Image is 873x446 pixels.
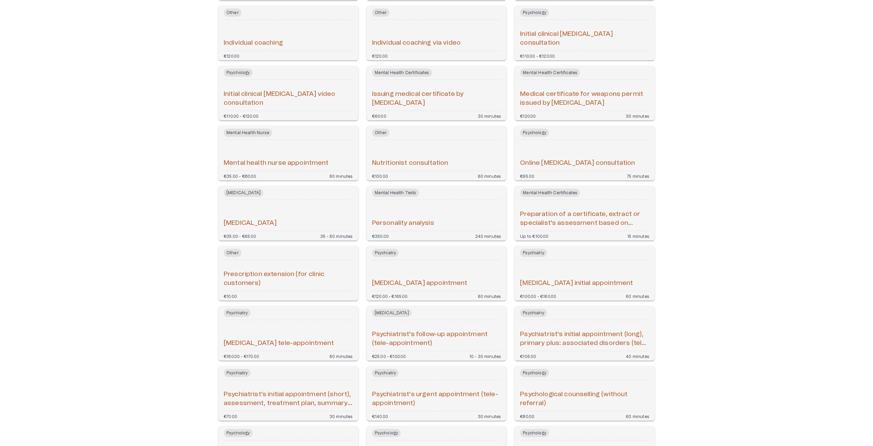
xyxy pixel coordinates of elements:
[367,126,507,181] a: Open service booking details
[218,126,358,181] a: Open service booking details
[520,330,649,348] h6: Psychiatrist's initial appointment (long), primary plus: associated disorders (tele-appointment)
[224,114,258,118] p: €110.00 - €120.00
[515,6,655,60] a: Open service booking details
[372,219,434,228] h6: Personality analysis
[329,174,353,178] p: 60 minutes
[520,54,555,58] p: €110.00 - €120.00
[515,366,655,421] a: Open service booking details
[372,429,401,437] span: Psychology
[372,9,390,17] span: Other
[372,114,386,118] p: €60.00
[218,306,358,361] a: Open service booking details
[224,54,239,58] p: €120.00
[478,114,501,118] p: 30 minutes
[520,30,649,48] h6: Initial clinical [MEDICAL_DATA] consultation
[224,249,241,257] span: Other
[224,234,256,238] p: €35.00 - €65.00
[520,210,649,228] h6: Preparation of a certificate, extract or specialist's assessment based on treatment documentation...
[627,234,649,238] p: 15 minutes
[520,90,649,108] h6: Medical certificate for weapons permit issued by [MEDICAL_DATA]
[224,414,237,418] p: €70.00
[520,309,547,317] span: Psychiatry
[520,369,549,377] span: Psychology
[224,69,253,77] span: Psychology
[372,354,406,358] p: €25.00 - €100.00
[372,249,399,257] span: Psychiatry
[372,129,390,137] span: Other
[224,174,256,178] p: €35.00 - €80.00
[329,414,353,418] p: 30 minutes
[372,294,408,298] p: €120.00 - €165.00
[372,159,448,168] h6: Nutritionist consultation
[627,174,649,178] p: 75 minutes
[367,66,507,120] a: Open service booking details
[515,126,655,181] a: Open service booking details
[372,390,501,408] h6: Psychiatrist's urgent appointment (tele-appointment)
[520,249,547,257] span: Psychiatry
[520,429,549,437] span: Psychology
[520,414,534,418] p: €80.00
[372,174,388,178] p: €100.00
[520,114,536,118] p: €120.00
[520,69,580,77] span: Mental Health Certificates
[372,234,389,238] p: €350.00
[372,369,399,377] span: Psychiatry
[478,414,501,418] p: 30 minutes
[520,234,548,238] p: Up to €100.00
[626,114,649,118] p: 30 minutes
[515,66,655,120] a: Open service booking details
[372,330,501,348] h6: Psychiatrist's follow-up appointment (tele-appointment)
[626,354,649,358] p: 40 minutes
[520,390,649,408] h6: Psychological counselling (without referral)
[367,246,507,301] a: Open service booking details
[224,309,251,317] span: Psychiatry
[478,294,501,298] p: 60 minutes
[224,369,251,377] span: Psychiatry
[329,354,353,358] p: 60 minutes
[367,366,507,421] a: Open service booking details
[372,90,501,108] h6: Issuing medical certificate by [MEDICAL_DATA]
[224,159,329,168] h6: Mental health nurse appointment
[520,189,580,197] span: Mental Health Certificates
[520,294,556,298] p: €100.00 - €160.00
[224,390,353,408] h6: Psychiatrist's initial appointment (short), assessment, treatment plan, summary (tele-appointment)
[218,66,358,120] a: Open service booking details
[224,9,241,17] span: Other
[520,279,633,288] h6: [MEDICAL_DATA] initial appointment
[372,414,388,418] p: €140.00
[224,354,259,358] p: €160.00 - €170.00
[224,270,353,288] h6: Prescription extension (for clinic customers)
[475,234,501,238] p: 240 minutes
[320,234,353,238] p: 35 - 60 minutes
[469,354,501,358] p: 10 - 30 minutes
[520,159,635,168] h6: Online [MEDICAL_DATA] consultation
[520,354,536,358] p: €105.00
[372,69,432,77] span: Mental Health Certificates
[626,294,649,298] p: 60 minutes
[224,39,283,48] h6: Individual coaching
[520,174,534,178] p: €95.00
[218,6,358,60] a: Open service booking details
[224,294,237,298] p: €10.00
[478,174,501,178] p: 60 minutes
[515,306,655,361] a: Open service booking details
[520,9,549,17] span: Psychology
[224,219,277,228] h6: [MEDICAL_DATA]
[224,189,263,197] span: [MEDICAL_DATA]
[224,339,334,348] h6: [MEDICAL_DATA] tele-appointment
[515,246,655,301] a: Open service booking details
[224,429,253,437] span: Psychology
[367,6,507,60] a: Open service booking details
[218,246,358,301] a: Open service booking details
[372,279,468,288] h6: [MEDICAL_DATA] appointment
[372,189,419,197] span: Mental Health Tests
[515,186,655,241] a: Open service booking details
[367,186,507,241] a: Open service booking details
[520,129,549,137] span: Psychology
[224,90,353,108] h6: Initial clinical [MEDICAL_DATA] video consultation
[626,414,649,418] p: 60 minutes
[218,366,358,421] a: Open service booking details
[372,54,388,58] p: €120.00
[224,129,272,137] span: Mental Health Nurse
[372,309,412,317] span: [MEDICAL_DATA]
